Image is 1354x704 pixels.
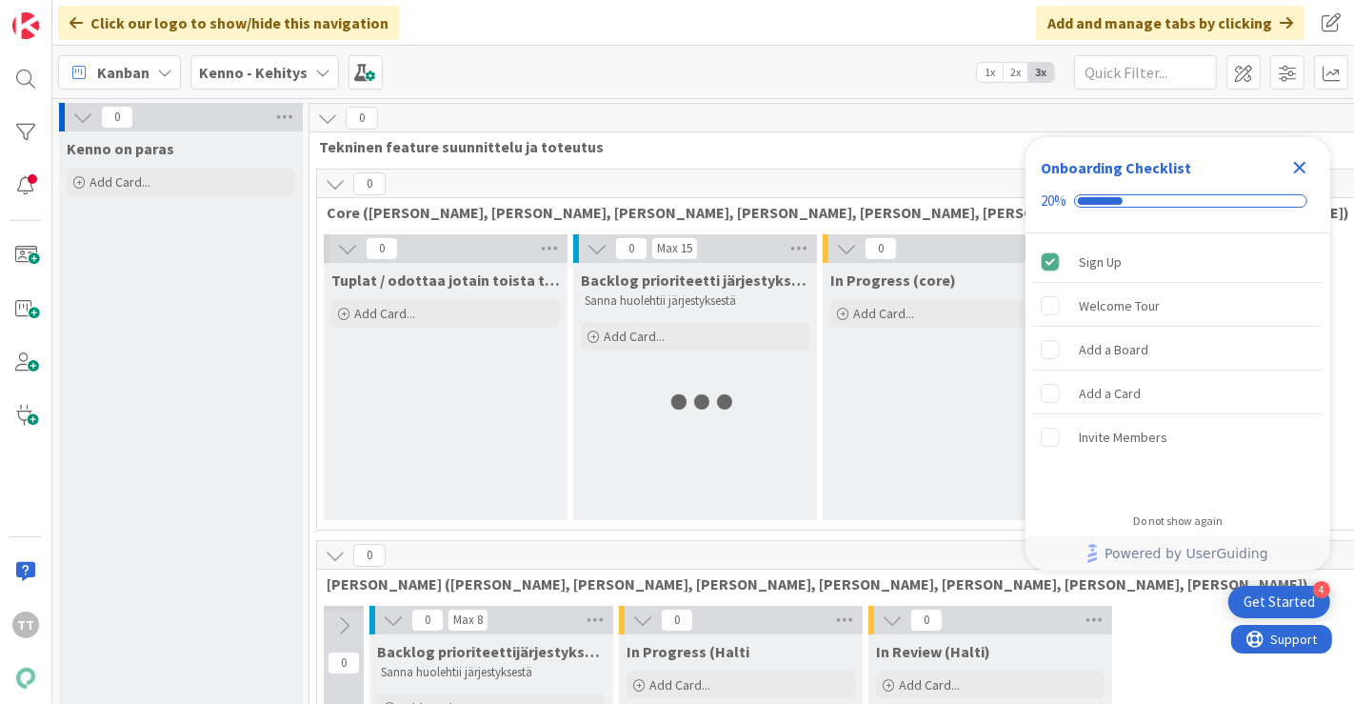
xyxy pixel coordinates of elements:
span: 0 [615,237,647,260]
span: In Progress (core) [830,271,956,290]
div: Open Get Started checklist, remaining modules: 4 [1228,586,1330,618]
div: Get Started [1244,593,1315,612]
div: Checklist items [1025,233,1330,501]
div: 20% [1041,192,1066,210]
span: 0 [353,172,386,195]
img: avatar [12,665,39,692]
p: Sanna huolehtii järjestyksestä [585,293,806,309]
div: Onboarding Checklist [1041,156,1191,179]
span: Add Card... [354,305,415,322]
div: 4 [1313,581,1330,598]
div: Add a Card is incomplete. [1033,372,1323,414]
div: Invite Members [1079,426,1167,449]
div: Checklist progress: 20% [1041,192,1315,210]
div: Click our logo to show/hide this navigation [58,6,400,40]
span: Add Card... [90,173,150,191]
div: Do not show again [1133,513,1223,529]
div: Welcome Tour is incomplete. [1033,285,1323,327]
b: Kenno - Kehitys [199,63,308,82]
div: Max 15 [657,244,692,253]
div: Max 8 [453,615,483,625]
div: Add a Board is incomplete. [1033,329,1323,371]
span: Add Card... [649,676,710,694]
span: Backlog prioriteetti järjestyksessä (core) [581,271,809,290]
img: Visit kanbanzone.com [12,12,39,39]
span: 0 [328,652,360,674]
span: Backlog prioriteettijärjestyksessä (Halti) [377,642,606,661]
span: 3x [1028,63,1054,82]
span: 2x [1003,63,1028,82]
span: In Progress (Halti [627,642,749,661]
input: Quick Filter... [1074,55,1217,90]
span: Support [40,3,87,26]
div: Checklist Container [1025,137,1330,571]
span: Add Card... [899,676,960,694]
div: Invite Members is incomplete. [1033,416,1323,458]
p: Sanna huolehtii järjestyksestä [381,665,602,680]
a: Powered by UserGuiding [1035,536,1321,571]
span: In Review (Halti) [876,642,990,661]
div: Sign Up [1079,251,1122,273]
span: 0 [366,237,398,260]
span: Powered by UserGuiding [1105,542,1268,565]
div: Add a Card [1079,382,1141,405]
span: Kanban [97,61,149,84]
span: 0 [411,609,444,632]
div: Footer [1025,536,1330,571]
div: Add and manage tabs by clicking [1036,6,1304,40]
span: Add Card... [604,328,665,345]
span: Tuplat / odottaa jotain toista tikettiä [331,271,560,290]
span: Kenno on paras [67,139,174,158]
span: 0 [865,237,897,260]
span: 0 [353,544,386,567]
span: 0 [101,106,133,129]
div: Sign Up is complete. [1033,241,1323,283]
div: Add a Board [1079,338,1148,361]
div: Welcome Tour [1079,294,1160,317]
div: TT [12,612,39,638]
span: Add Card... [853,305,914,322]
div: Close Checklist [1284,152,1315,183]
span: 0 [346,107,378,130]
span: 1x [977,63,1003,82]
span: 0 [661,609,693,632]
span: 0 [910,609,943,632]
